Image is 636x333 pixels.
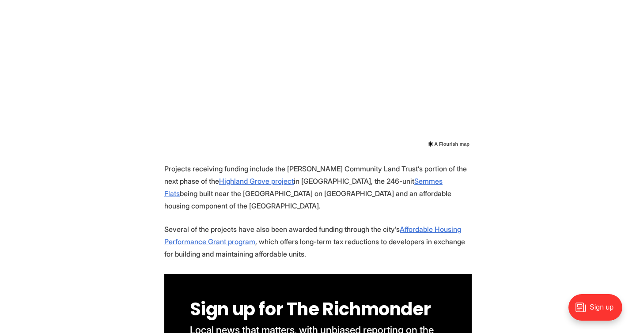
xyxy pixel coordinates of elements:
[164,223,472,260] p: Several of the projects have also been awarded funding through the city’s , which offers long-ter...
[164,177,443,198] a: Semmes Flats
[190,297,431,322] span: Sign up for The Richmonder
[434,139,469,149] span: A Flourish map
[428,141,433,147] img: Flourish logo
[164,163,472,212] p: Projects receiving funding include the [PERSON_NAME] Community Land Trust’s portion of the next p...
[427,138,469,149] a: A Flourish map
[219,177,294,185] a: Highland Grove project
[561,290,636,333] iframe: portal-trigger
